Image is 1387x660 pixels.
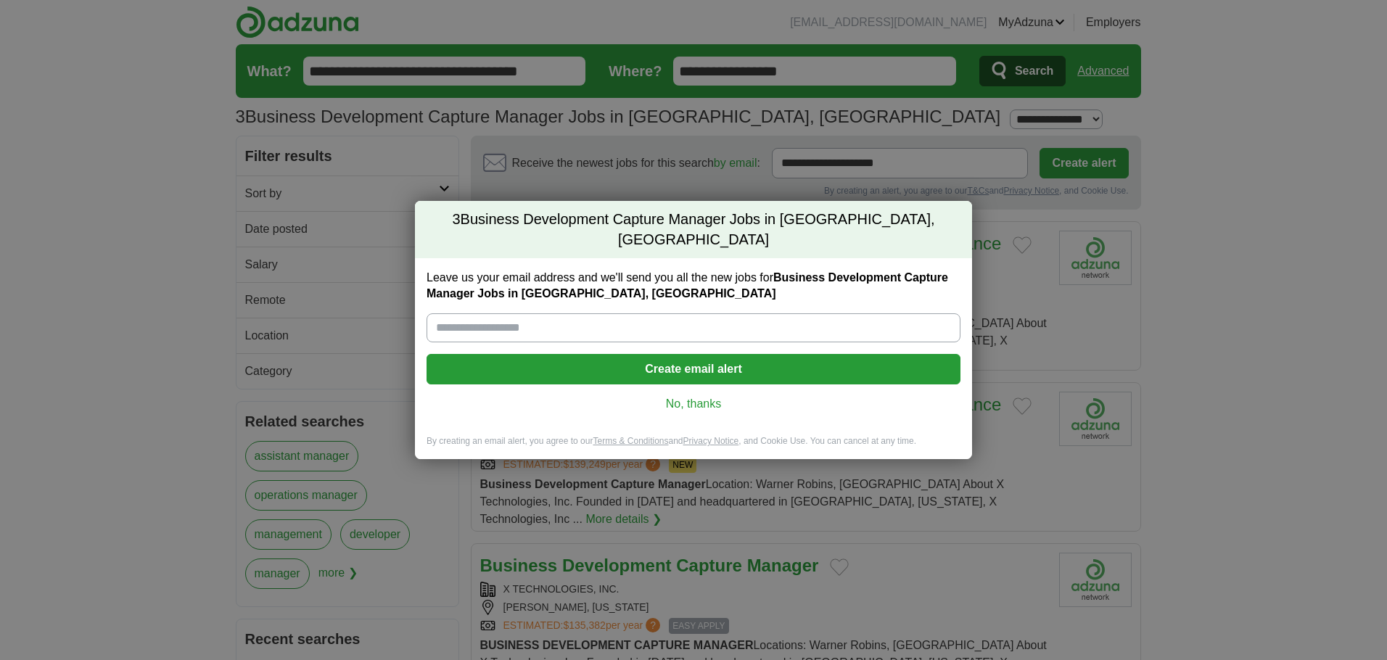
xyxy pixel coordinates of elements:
span: 3 [452,210,460,230]
div: By creating an email alert, you agree to our and , and Cookie Use. You can cancel at any time. [415,435,972,459]
h2: Business Development Capture Manager Jobs in [GEOGRAPHIC_DATA], [GEOGRAPHIC_DATA] [415,201,972,258]
label: Leave us your email address and we'll send you all the new jobs for [427,270,960,302]
strong: Business Development Capture Manager Jobs in [GEOGRAPHIC_DATA], [GEOGRAPHIC_DATA] [427,271,948,300]
a: Terms & Conditions [593,436,668,446]
a: Privacy Notice [683,436,739,446]
a: No, thanks [438,396,949,412]
button: Create email alert [427,354,960,384]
